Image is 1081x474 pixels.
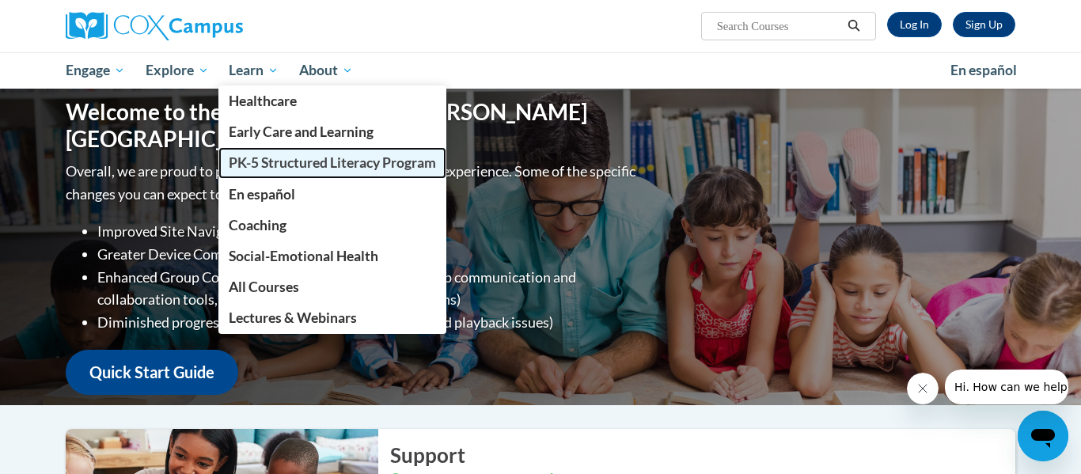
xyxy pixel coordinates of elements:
p: Overall, we are proud to provide you with a more streamlined experience. Some of the specific cha... [66,160,639,206]
span: Early Care and Learning [229,123,374,140]
li: Greater Device Compatibility [97,243,639,266]
a: Engage [55,52,135,89]
a: En español [940,54,1027,87]
li: Improved Site Navigation [97,220,639,243]
span: PK-5 Structured Literacy Program [229,154,436,171]
iframe: Button to launch messaging window [1018,411,1068,461]
span: En español [229,186,295,203]
a: Log In [887,12,942,37]
a: En español [218,179,446,210]
iframe: Close message [907,373,939,404]
a: Cox Campus [66,12,366,40]
span: All Courses [229,279,299,295]
iframe: Message from company [945,370,1068,404]
a: Register [953,12,1015,37]
li: Diminished progression issues (site lag, video stalling, and playback issues) [97,311,639,334]
button: Search [842,17,866,36]
span: Lectures & Webinars [229,309,357,326]
input: Search Courses [715,17,842,36]
span: Explore [146,61,209,80]
div: Main menu [42,52,1039,89]
a: Lectures & Webinars [218,302,446,333]
span: About [299,61,353,80]
a: Healthcare [218,85,446,116]
a: PK-5 Structured Literacy Program [218,147,446,178]
a: About [289,52,363,89]
span: Learn [229,61,279,80]
a: Social-Emotional Health [218,241,446,271]
span: En español [950,62,1017,78]
a: All Courses [218,271,446,302]
h1: Welcome to the new and improved [PERSON_NAME][GEOGRAPHIC_DATA] [66,99,639,152]
a: Coaching [218,210,446,241]
h2: Support [390,441,1015,469]
a: Early Care and Learning [218,116,446,147]
a: Explore [135,52,219,89]
span: Engage [66,61,125,80]
span: Healthcare [229,93,297,109]
span: Social-Emotional Health [229,248,378,264]
li: Enhanced Group Collaboration Tools (Action plans, Group communication and collaboration tools, re... [97,266,639,312]
span: Coaching [229,217,286,233]
a: Learn [218,52,289,89]
span: Hi. How can we help? [9,11,128,24]
img: Cox Campus [66,12,243,40]
a: Quick Start Guide [66,350,238,395]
